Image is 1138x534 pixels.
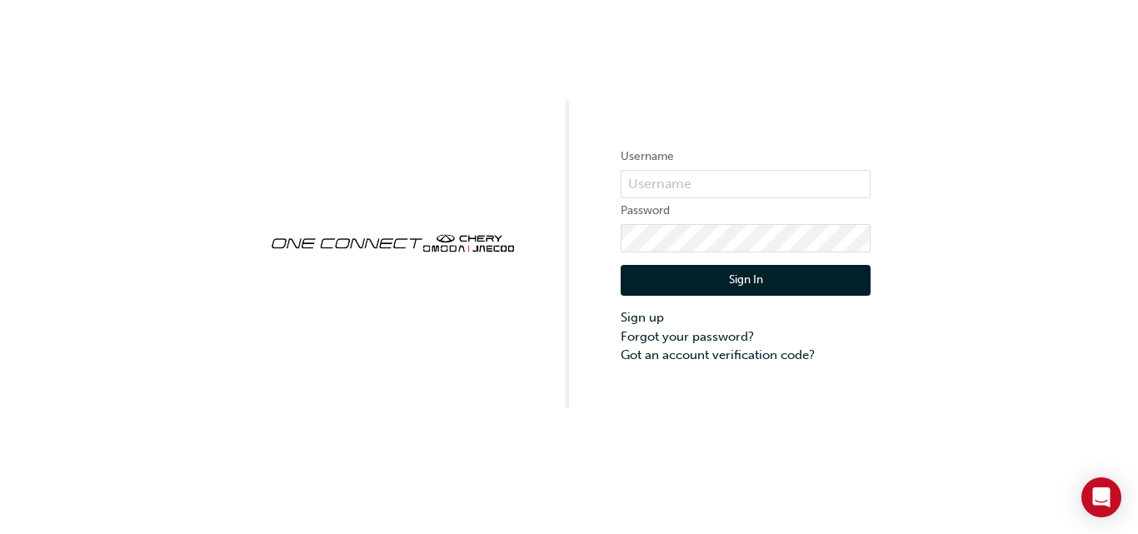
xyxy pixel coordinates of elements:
a: Sign up [621,308,871,327]
a: Got an account verification code? [621,346,871,365]
label: Password [621,201,871,221]
div: Open Intercom Messenger [1081,477,1121,517]
a: Forgot your password? [621,327,871,347]
label: Username [621,147,871,167]
img: oneconnect [267,220,517,263]
input: Username [621,170,871,198]
button: Sign In [621,265,871,297]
